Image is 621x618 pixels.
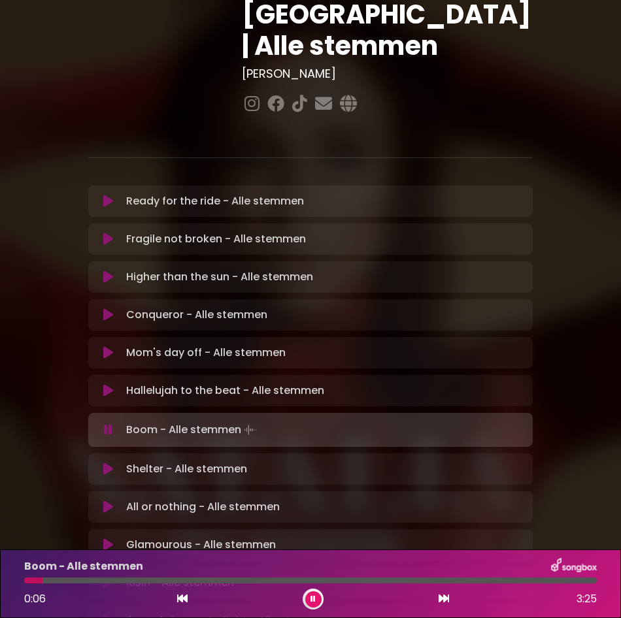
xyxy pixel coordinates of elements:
p: Shelter - Alle stemmen [126,461,247,477]
p: Boom - Alle stemmen [24,559,143,574]
p: Ready for the ride - Alle stemmen [126,193,304,209]
p: Boom - Alle stemmen [126,421,260,439]
span: 0:06 [24,591,46,606]
img: waveform4.gif [241,421,260,439]
h3: [PERSON_NAME] [242,67,533,81]
p: Higher than the sun - Alle stemmen [126,269,313,285]
p: Fragile not broken - Alle stemmen [126,231,306,247]
p: Glamourous - Alle stemmen [126,537,276,553]
p: All or nothing - Alle stemmen [126,499,280,515]
img: songbox-logo-white.png [551,558,597,575]
p: Mom's day off - Alle stemmen [126,345,286,361]
p: Conqueror - Alle stemmen [126,307,267,323]
p: Hallelujah to the beat - Alle stemmen [126,383,324,398]
span: 3:25 [577,591,597,607]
